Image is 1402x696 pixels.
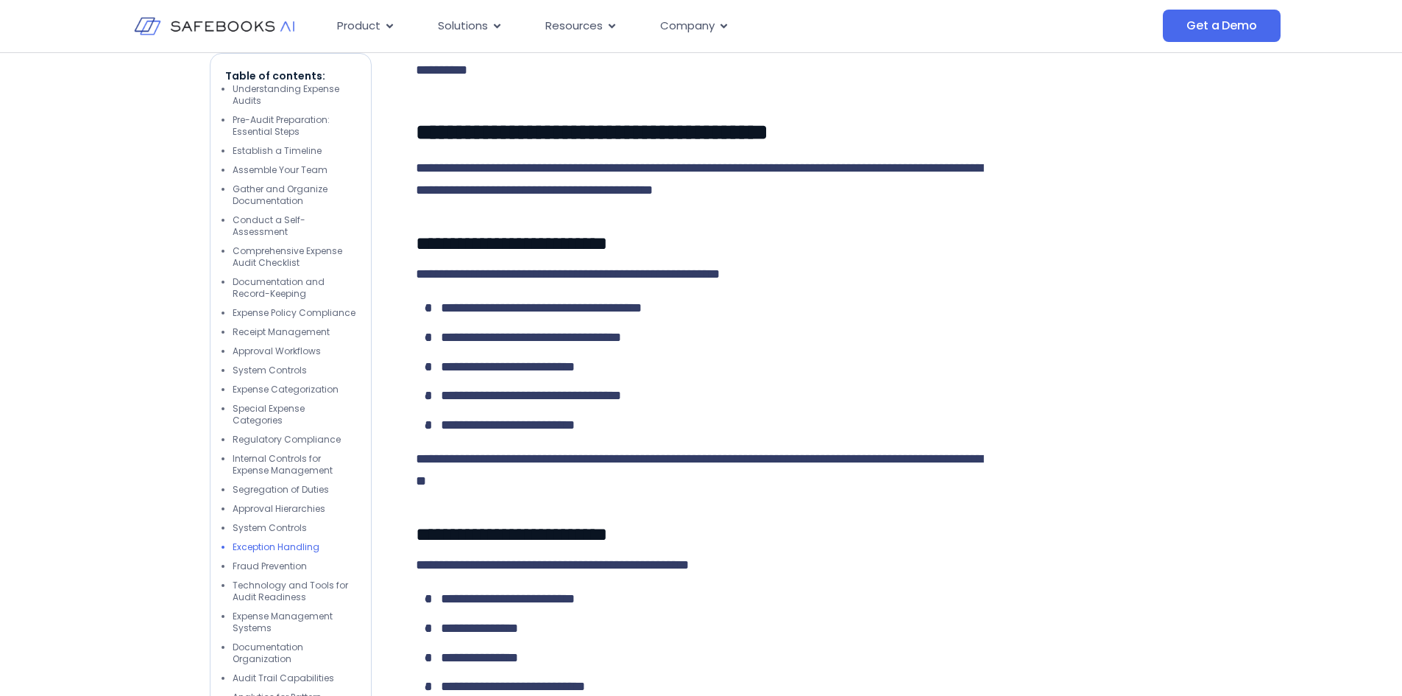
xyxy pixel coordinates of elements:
li: Expense Policy Compliance [233,307,356,319]
span: Solutions [438,18,488,35]
li: Assemble Your Team [233,164,356,176]
li: Regulatory Compliance [233,434,356,446]
li: Technology and Tools for Audit Readiness [233,580,356,603]
li: Documentation Organization [233,641,356,665]
li: Comprehensive Expense Audit Checklist [233,245,356,269]
p: Table of contents: [225,68,356,83]
li: Audit Trail Capabilities [233,672,356,684]
li: Exception Handling [233,541,356,553]
li: System Controls [233,365,356,376]
li: Special Expense Categories [233,403,356,426]
li: Internal Controls for Expense Management [233,453,356,477]
li: Expense Categorization [233,384,356,396]
li: Conduct a Self-Assessment [233,214,356,238]
li: Receipt Management [233,326,356,338]
li: Segregation of Duties [233,484,356,496]
span: Resources [545,18,603,35]
span: Get a Demo [1186,18,1256,33]
li: Fraud Prevention [233,560,356,572]
div: Menu Toggle [325,12,1016,41]
span: Product [337,18,380,35]
span: Company [660,18,715,35]
li: Approval Hierarchies [233,503,356,515]
li: System Controls [233,522,356,534]
li: Gather and Organize Documentation [233,183,356,207]
li: Establish a Timeline [233,145,356,157]
li: Understanding Expense Audits [233,83,356,107]
li: Expense Management Systems [233,611,356,634]
li: Approval Workflows [233,345,356,357]
nav: Menu [325,12,1016,41]
li: Pre-Audit Preparation: Essential Steps [233,114,356,138]
a: Get a Demo [1163,10,1280,42]
li: Documentation and Record-Keeping [233,276,356,300]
